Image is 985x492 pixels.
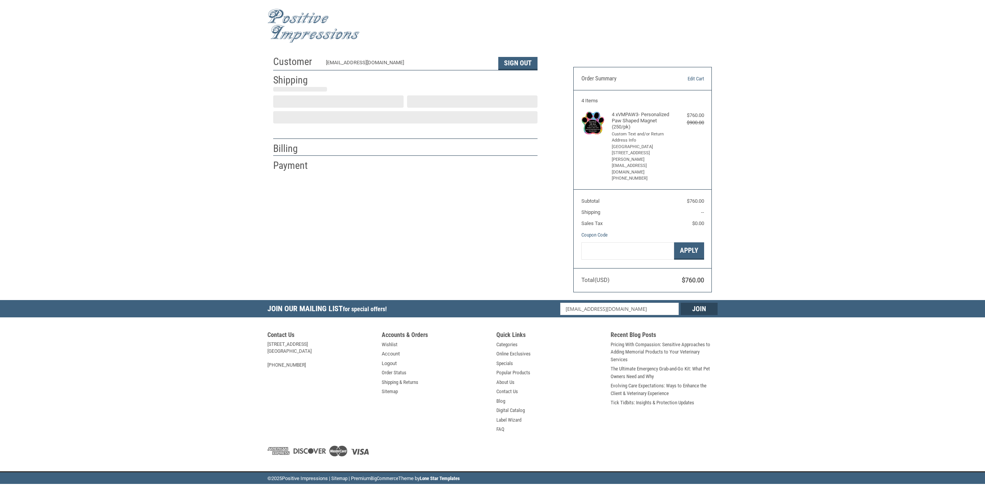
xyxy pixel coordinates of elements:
[382,350,400,358] a: Account
[382,331,489,341] h5: Accounts & Orders
[496,350,531,358] a: Online Exclusives
[692,220,704,226] span: $0.00
[273,55,318,68] h2: Customer
[496,388,518,395] a: Contact Us
[382,388,398,395] a: Sitemap
[382,360,397,367] a: Logout
[273,142,318,155] h2: Billing
[687,198,704,204] span: $760.00
[349,475,460,484] li: | Premium Theme by
[611,399,694,407] a: Tick Tidbits: Insights & Protection Updates
[581,277,609,284] span: Total (USD)
[496,369,530,377] a: Popular Products
[581,198,599,204] span: Subtotal
[267,475,328,481] span: © Positive Impressions
[382,369,406,377] a: Order Status
[382,379,418,386] a: Shipping & Returns
[343,305,387,313] span: for special offers!
[329,475,347,481] a: | Sitemap
[496,379,514,386] a: About Us
[581,209,600,215] span: Shipping
[581,75,665,83] h3: Order Summary
[273,74,318,87] h2: Shipping
[496,360,513,367] a: Specials
[581,220,603,226] span: Sales Tax
[701,209,704,215] span: --
[682,277,704,284] span: $760.00
[681,303,718,315] input: Join
[267,300,391,320] h5: Join Our Mailing List
[267,341,374,369] address: [STREET_ADDRESS] [GEOGRAPHIC_DATA] [PHONE_NUMBER]
[498,57,538,70] button: Sign Out
[326,59,491,70] div: [EMAIL_ADDRESS][DOMAIN_NAME]
[271,475,282,481] span: 2025
[496,341,518,349] a: Categories
[560,303,679,315] input: Email
[581,242,674,260] input: Gift Certificate or Coupon Code
[612,112,671,130] h4: 4 x VMPAW3- Personalized Paw Shaped Magnet (250/pk)
[611,331,718,341] h5: Recent Blog Posts
[267,9,360,43] img: Positive Impressions
[581,98,704,104] h3: 4 Items
[674,242,704,260] button: Apply
[612,131,671,182] li: Custom Text and/or Return Address Info [GEOGRAPHIC_DATA] [STREET_ADDRESS][PERSON_NAME] [EMAIL_ADD...
[496,407,525,414] a: Digital Catalog
[664,75,704,83] a: Edit Cart
[673,119,704,127] div: $900.00
[267,331,374,341] h5: Contact Us
[496,331,603,341] h5: Quick Links
[611,382,718,397] a: Evolving Care Expectations: Ways to Enhance the Client & Veterinary Experience
[496,425,504,433] a: FAQ
[496,397,505,405] a: Blog
[371,475,398,481] a: BigCommerce
[382,341,397,349] a: Wishlist
[611,365,718,380] a: The Ultimate Emergency Grab-and-Go Kit: What Pet Owners Need and Why
[673,112,704,119] div: $760.00
[420,475,460,481] a: Lone Star Templates
[611,341,718,364] a: Pricing With Compassion: Sensitive Approaches to Adding Memorial Products to Your Veterinary Serv...
[273,159,318,172] h2: Payment
[581,232,608,238] a: Coupon Code
[496,416,521,424] a: Label Wizard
